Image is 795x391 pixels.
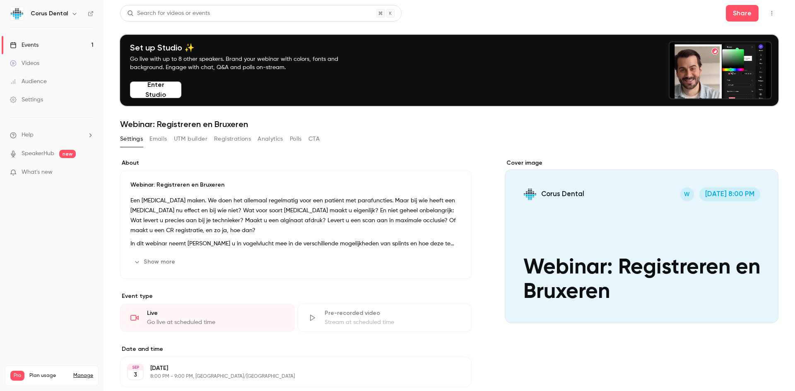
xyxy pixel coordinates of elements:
[147,318,284,326] div: Go live at scheduled time
[120,119,778,129] h1: Webinar: Registreren en Bruxeren
[22,131,34,139] span: Help
[308,132,320,146] button: CTA
[120,159,472,167] label: About
[147,309,284,317] div: Live
[134,371,137,379] p: 3
[120,345,472,353] label: Date and time
[10,41,39,49] div: Events
[298,304,472,332] div: Pre-recorded videoStream at scheduled time
[120,292,472,300] p: Event type
[10,131,94,139] li: help-dropdown-opener
[214,132,251,146] button: Registrations
[505,159,778,167] label: Cover image
[22,168,53,177] span: What's new
[10,371,24,381] span: Pro
[128,365,143,370] div: SEP
[325,318,462,326] div: Stream at scheduled time
[10,96,43,104] div: Settings
[258,132,283,146] button: Analytics
[130,43,358,53] h4: Set up Studio ✨
[10,77,47,86] div: Audience
[127,9,210,18] div: Search for videos or events
[59,150,76,158] span: new
[29,372,68,379] span: Plan usage
[120,132,143,146] button: Settings
[149,132,167,146] button: Emails
[31,10,68,18] h6: Corus Dental
[174,132,207,146] button: UTM builder
[120,304,294,332] div: LiveGo live at scheduled time
[73,372,93,379] a: Manage
[130,239,461,249] p: In dit webinar neemt [PERSON_NAME] u in vogelvlucht mee in de verschillende mogelijkheden van spl...
[130,55,358,72] p: Go live with up to 8 other speakers. Brand your webinar with colors, fonts and background. Engage...
[150,364,428,372] p: [DATE]
[22,149,54,158] a: SpeakerHub
[290,132,302,146] button: Polls
[130,82,181,98] button: Enter Studio
[325,309,462,317] div: Pre-recorded video
[130,181,461,189] p: Webinar: Registreren en Bruxeren
[10,7,24,20] img: Corus Dental
[150,373,428,380] p: 8:00 PM - 9:00 PM, [GEOGRAPHIC_DATA]/[GEOGRAPHIC_DATA]
[130,196,461,235] p: Een [MEDICAL_DATA] maken. We doen het allemaal regelmatig voor een patiënt met parafuncties. Maar...
[726,5,759,22] button: Share
[130,255,180,269] button: Show more
[10,59,39,67] div: Videos
[505,159,778,323] section: Cover image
